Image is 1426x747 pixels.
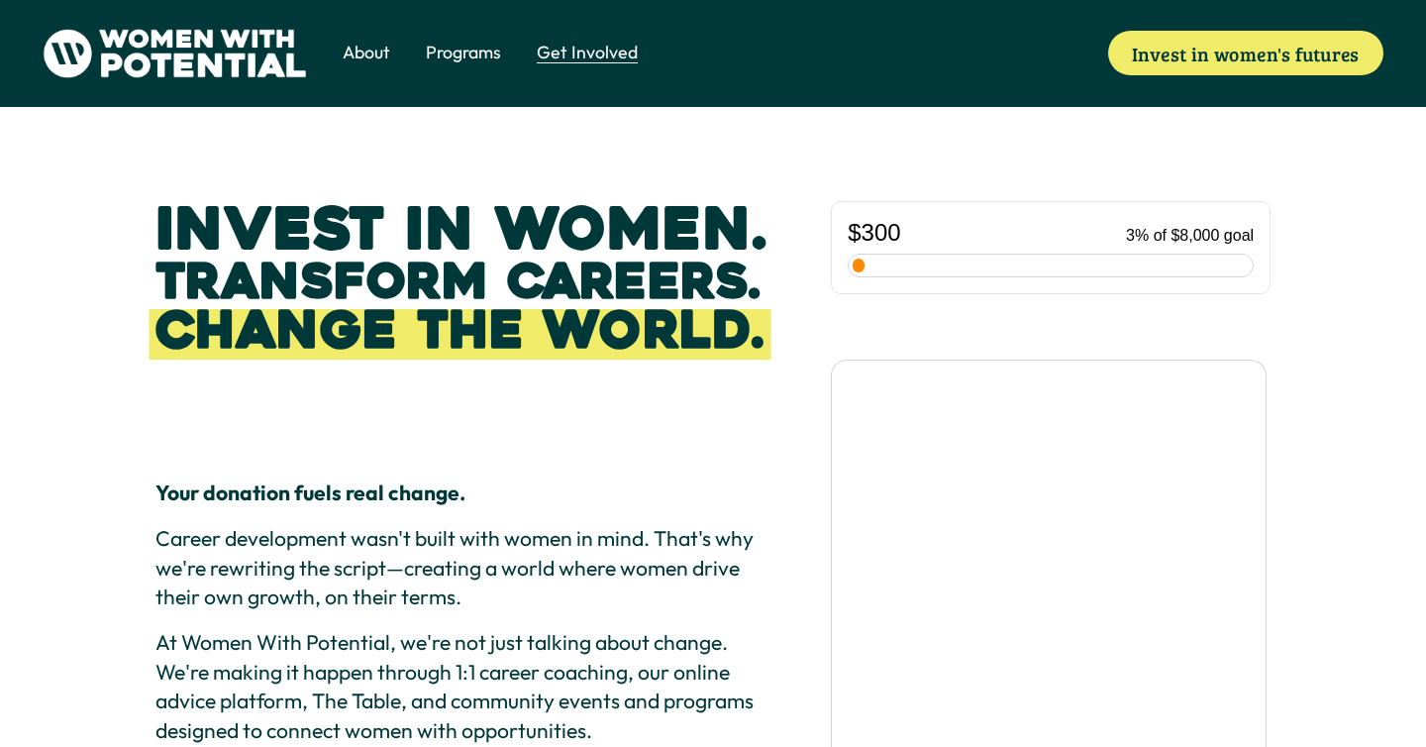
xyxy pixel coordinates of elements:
a: folder dropdown [343,40,390,67]
strong: Transform Careers. [155,251,761,313]
a: Invest in women's futures [1108,31,1383,75]
a: folder dropdown [537,40,638,67]
strong: Invest in Women. [155,192,765,267]
strong: Your donation fuels real change. [155,480,465,506]
a: folder dropdown [426,40,501,67]
p: Career development wasn't built with women in mind. That's why we're rewriting the script—creatin... [155,524,764,612]
p: At Women With Potential, we're not just talking about change. We're making it happen through 1:1 ... [155,628,764,746]
img: Women With Potential [43,29,307,78]
span: Programs [426,41,501,65]
span: About [343,41,390,65]
strong: Change the World. [155,298,764,364]
span: Get Involved [537,41,638,65]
